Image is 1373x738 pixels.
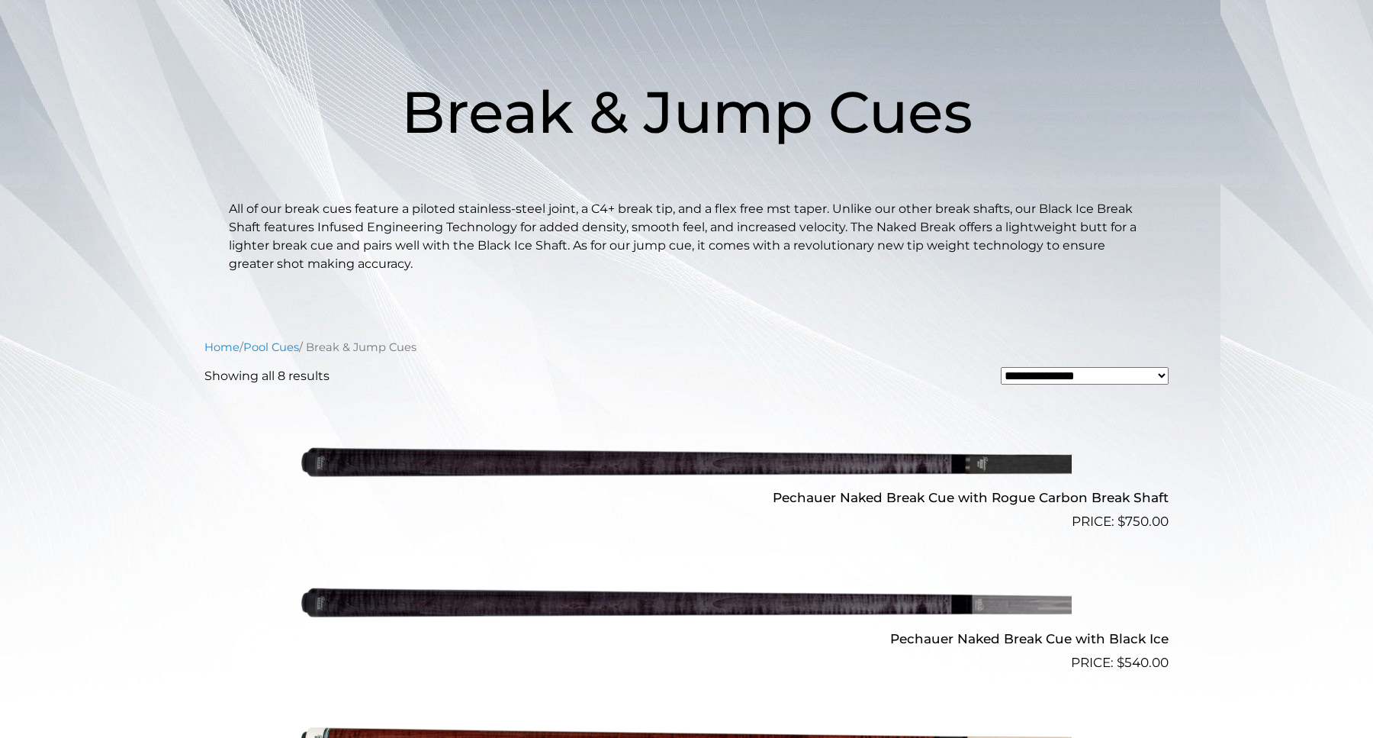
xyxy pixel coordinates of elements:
span: $ [1117,514,1125,529]
h2: Pechauer Naked Break Cue with Rogue Carbon Break Shaft [204,484,1169,512]
a: Pool Cues [243,340,299,354]
p: Showing all 8 results [204,367,330,385]
bdi: 540.00 [1117,655,1169,670]
a: Home [204,340,240,354]
h2: Pechauer Naked Break Cue with Black Ice [204,624,1169,653]
img: Pechauer Naked Break Cue with Black Ice [301,538,1072,666]
span: $ [1117,655,1124,670]
a: Pechauer Naked Break Cue with Black Ice $540.00 [204,538,1169,672]
span: Break & Jump Cues [401,76,973,147]
select: Shop order [1001,367,1169,385]
a: Pechauer Naked Break Cue with Rogue Carbon Break Shaft $750.00 [204,398,1169,532]
nav: Breadcrumb [204,339,1169,356]
bdi: 750.00 [1117,514,1169,529]
img: Pechauer Naked Break Cue with Rogue Carbon Break Shaft [301,398,1072,526]
p: All of our break cues feature a piloted stainless-steel joint, a C4+ break tip, and a flex free m... [229,200,1144,273]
